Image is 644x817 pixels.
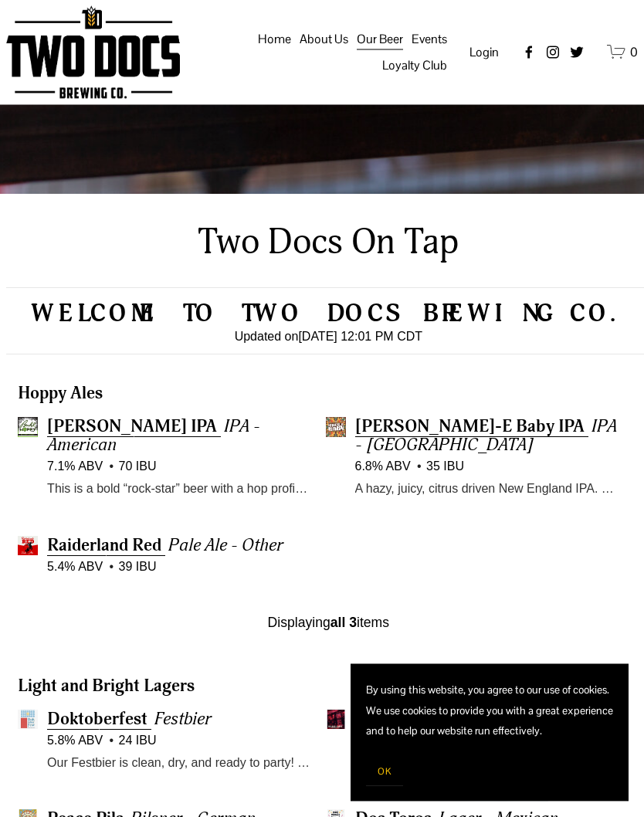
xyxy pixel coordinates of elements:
a: Facebook [521,45,537,60]
span: Events [412,28,447,51]
time: [DATE] 12:01 PM CDT [298,331,422,344]
img: Hayes-E Baby IPA [326,418,346,438]
b: all 3 [330,615,357,631]
h3: Hoppy Ales [18,383,639,405]
span: IPA - American [47,416,260,456]
span: Raiderland Red [47,535,161,557]
span: 35 IBU [417,458,464,476]
img: Raiderland Red [18,537,38,557]
span: 7.1% ABV [47,458,103,476]
span: [PERSON_NAME] IPA [47,416,217,438]
a: folder dropdown [412,26,447,53]
a: instagram-unauth [545,45,561,60]
a: Raiderland Red [47,535,165,557]
h3: Light and Bright Lagers [18,676,639,698]
button: OK [366,757,403,786]
a: Doktoberfest [47,709,151,731]
span: Loyalty Club [382,54,447,77]
span: 5.4% ABV [47,558,103,577]
span: Pale Ale - Other [168,535,283,557]
span: IPA - [GEOGRAPHIC_DATA] [355,416,617,456]
a: [PERSON_NAME]-E Baby IPA [355,416,588,438]
span: About Us [300,28,348,51]
img: Doktoberfest [18,710,38,731]
img: Helles Gates [326,710,346,731]
p: Our Festbier is clean, dry, and ready to party! This is a traditional take on the world's most fa... [47,754,310,774]
img: Buddy Hoppy IPA [18,418,38,438]
section: Cookie banner [351,664,629,802]
span: 5.8% ABV [47,732,103,751]
p: A hazy, juicy, citrus driven New England IPA. Whirlpool hop additions of Azacca, Citra, and Mosai... [355,480,618,500]
span: Festbier [154,709,212,731]
span: 0 [630,44,638,60]
span: Our Beer [357,28,403,51]
span: 70 IBU [110,458,157,476]
span: Doktoberfest [47,709,147,731]
a: twitter-unauth [569,45,585,60]
p: By using this website, you agree to our use of cookies. We use cookies to provide you with a grea... [366,680,613,741]
a: 0 items in cart [607,42,638,62]
p: This is a bold “rock-star” beer with a hop profile that is not for the faint of heart. We feel th... [47,480,310,500]
a: Login [469,41,499,64]
a: [PERSON_NAME] IPA [47,416,221,438]
span: Login [469,44,499,60]
a: folder dropdown [357,26,403,53]
a: Home [258,26,291,53]
span: Updated on [235,331,299,344]
span: [PERSON_NAME]-E Baby IPA [355,416,585,438]
span: 39 IBU [110,558,157,577]
a: folder dropdown [300,26,348,53]
a: folder dropdown [382,53,447,79]
h2: Two Docs On Tap [174,222,483,266]
span: OK [378,765,391,778]
span: 24 IBU [110,732,157,751]
img: Two Docs Brewing Co. [6,6,179,100]
span: 6.8% ABV [355,458,411,476]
